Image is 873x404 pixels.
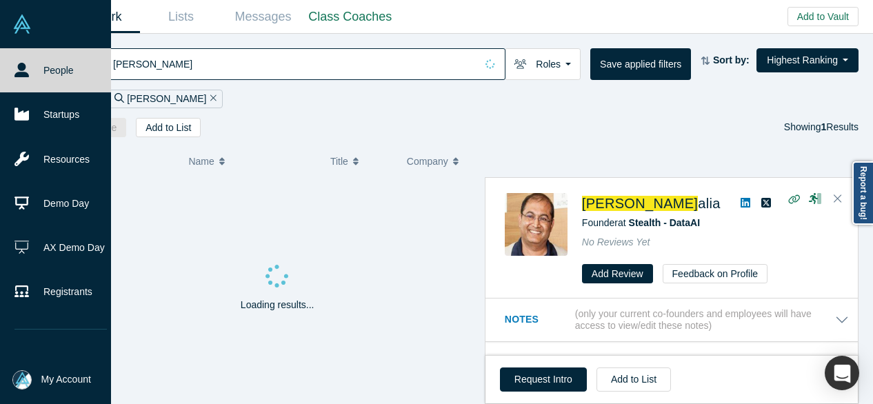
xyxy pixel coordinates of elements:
img: Alchemist Vault Logo [12,14,32,34]
span: alia [698,196,720,211]
a: Stealth - DataAI [629,217,700,228]
p: Loading results... [241,298,314,312]
div: [PERSON_NAME] [108,90,223,108]
input: Search by name, title, company, summary, expertise, investment criteria or topics of focus [112,48,476,80]
strong: 1 [821,121,827,132]
button: Name [188,147,316,176]
button: Add Review [582,264,653,283]
button: Request Intro [500,367,587,392]
span: Name [188,147,214,176]
span: Results [821,121,859,132]
a: Messages [222,1,304,33]
button: Company [407,147,469,176]
button: My Account [12,370,91,390]
img: Aman Walia's Profile Image [505,193,568,256]
a: [PERSON_NAME]alia [582,196,721,211]
button: Roles [505,48,581,80]
button: Remove Filter [206,91,217,107]
p: (only your current co-founders and employees will have access to view/edit these notes) [575,308,835,332]
strong: Sort by: [713,54,750,65]
span: Company [407,147,448,176]
img: Mia Scott's Account [12,370,32,390]
h3: Notes [505,312,572,327]
div: Showing [784,118,859,137]
button: Close [827,188,848,210]
button: Title [330,147,392,176]
span: No Reviews Yet [582,236,650,248]
a: Report a bug! [852,161,873,225]
span: My Account [41,372,91,387]
button: Save applied filters [590,48,691,80]
button: Add to List [136,118,201,137]
span: [PERSON_NAME] [582,196,698,211]
span: Title [330,147,348,176]
a: Class Coaches [304,1,397,33]
a: Lists [140,1,222,33]
button: Feedback on Profile [663,264,768,283]
span: Founder at [582,217,700,228]
button: Add to List [596,367,671,392]
button: Add to Vault [787,7,859,26]
button: Highest Ranking [756,48,859,72]
button: Notes (only your current co-founders and employees will have access to view/edit these notes) [505,308,849,332]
